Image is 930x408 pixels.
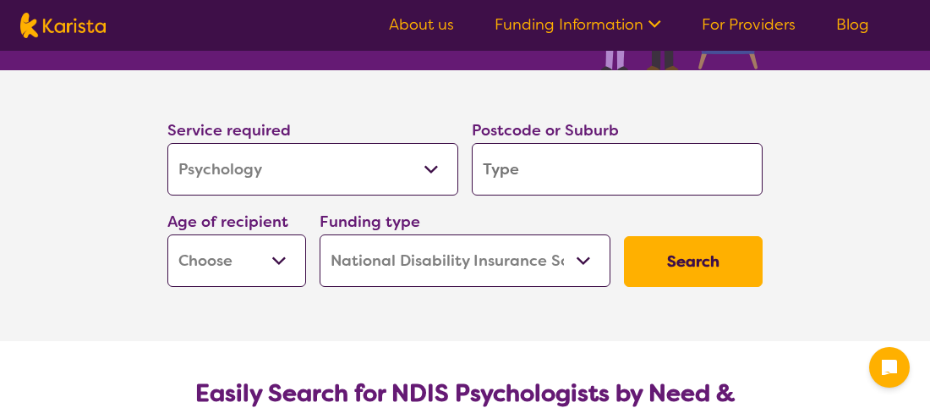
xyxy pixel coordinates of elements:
[472,120,619,141] label: Postcode or Suburb
[624,236,763,287] button: Search
[167,212,288,232] label: Age of recipient
[167,120,291,141] label: Service required
[836,14,869,35] a: Blog
[20,13,106,38] img: Karista logo
[320,212,420,232] label: Funding type
[472,143,763,196] input: Type
[495,14,661,35] a: Funding Information
[389,14,454,35] a: About us
[702,14,796,35] a: For Providers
